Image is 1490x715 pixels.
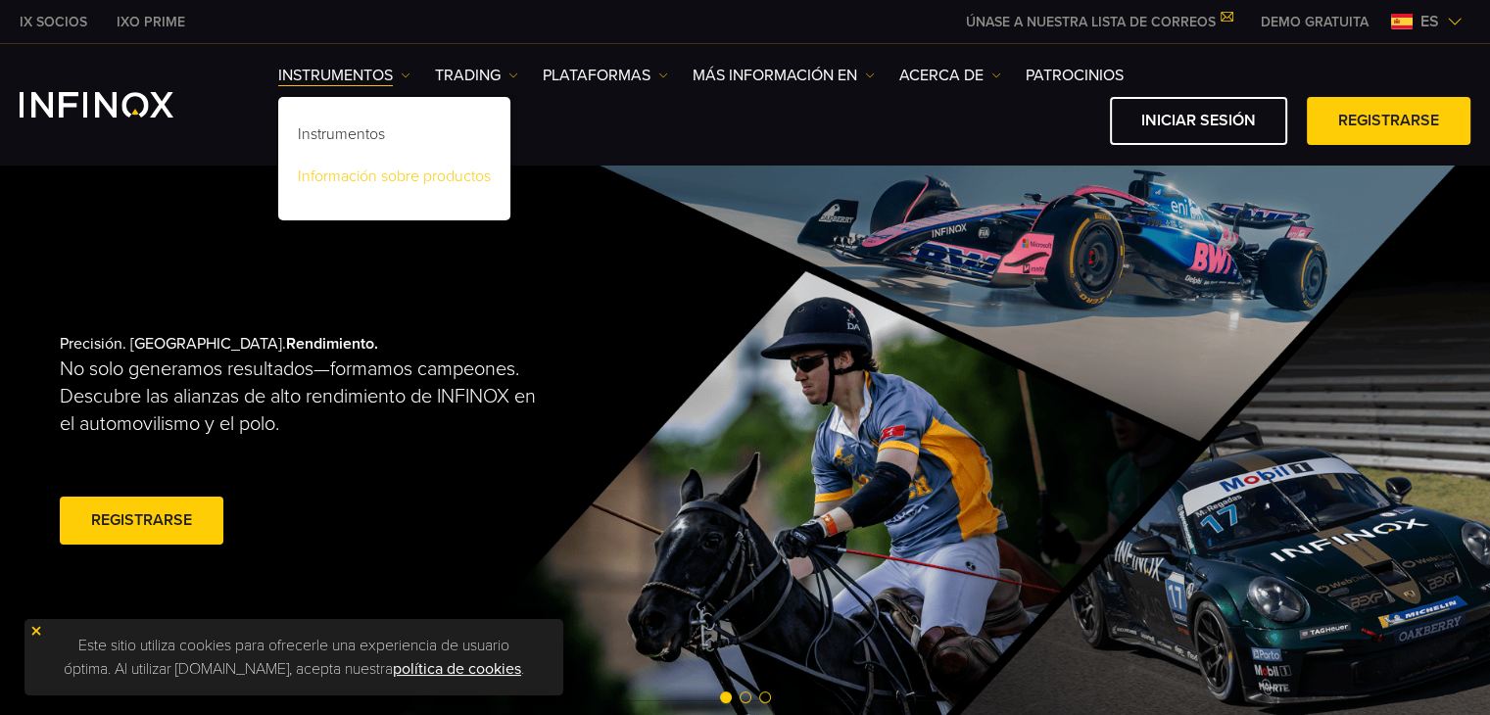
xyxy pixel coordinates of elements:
div: Precisión. [GEOGRAPHIC_DATA]. [60,303,677,581]
a: INFINOX [5,12,102,32]
a: PLATAFORMAS [543,64,668,87]
p: No solo generamos resultados—formamos campeones. Descubre las alianzas de alto rendimiento de INF... [60,356,553,438]
a: INFINOX MENU [1246,12,1383,32]
span: Go to slide 2 [740,691,751,703]
a: INFINOX Logo [20,92,219,118]
strong: Rendimiento. [286,334,378,354]
a: ACERCA DE [899,64,1001,87]
a: INFINOX [102,12,200,32]
a: Patrocinios [1026,64,1124,87]
span: Go to slide 1 [720,691,732,703]
img: yellow close icon [29,624,43,638]
p: Este sitio utiliza cookies para ofrecerle una experiencia de usuario óptima. Al utilizar [DOMAIN_... [34,629,553,686]
a: TRADING [435,64,518,87]
a: política de cookies [393,659,521,679]
a: Registrarse [1307,97,1470,145]
a: Instrumentos [278,117,510,159]
a: Información sobre productos [278,159,510,201]
span: es [1413,10,1447,33]
a: Instrumentos [278,64,410,87]
span: Go to slide 3 [759,691,771,703]
a: Más información en [693,64,875,87]
a: Iniciar sesión [1110,97,1287,145]
a: Registrarse [60,497,223,545]
a: ÚNASE A NUESTRA LISTA DE CORREOS [951,14,1246,30]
